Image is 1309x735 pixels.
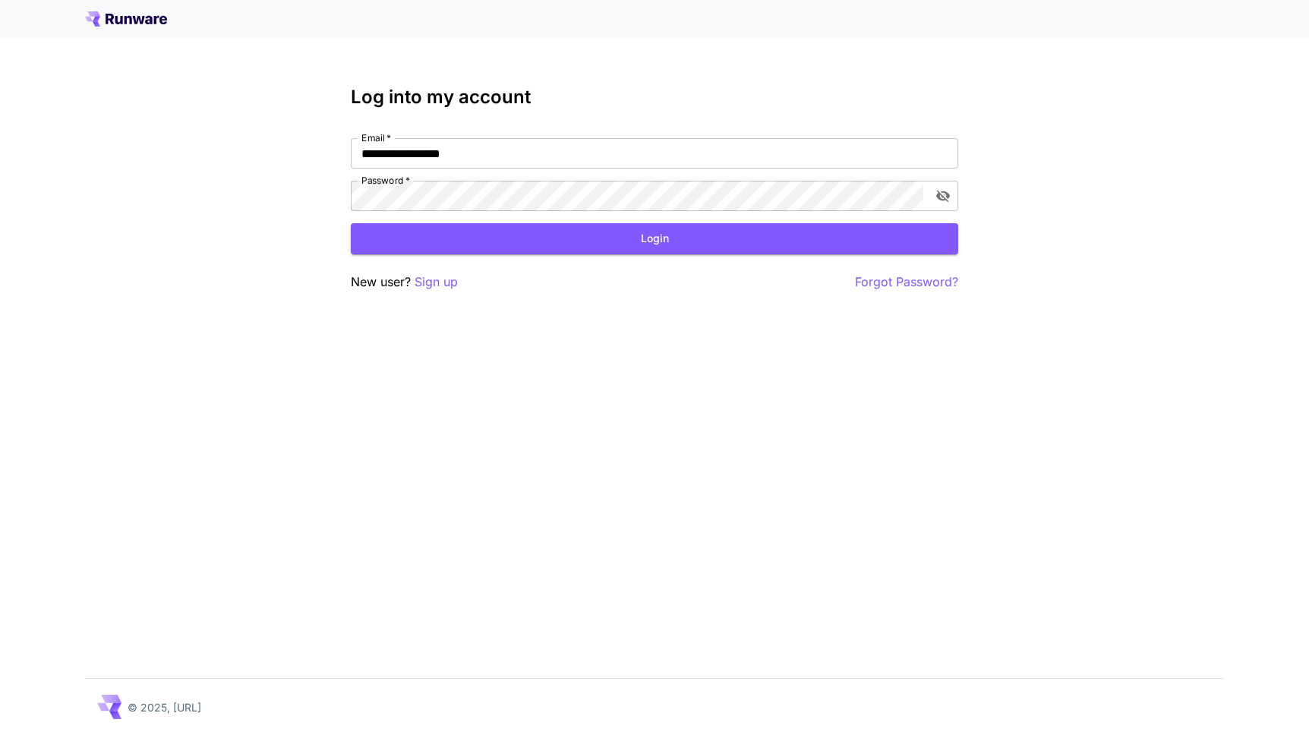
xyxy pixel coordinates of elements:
p: © 2025, [URL] [128,699,201,715]
label: Email [361,131,391,144]
p: New user? [351,273,458,292]
label: Password [361,174,410,187]
h3: Log into my account [351,87,958,108]
button: toggle password visibility [929,182,957,210]
button: Forgot Password? [855,273,958,292]
button: Login [351,223,958,254]
button: Sign up [415,273,458,292]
